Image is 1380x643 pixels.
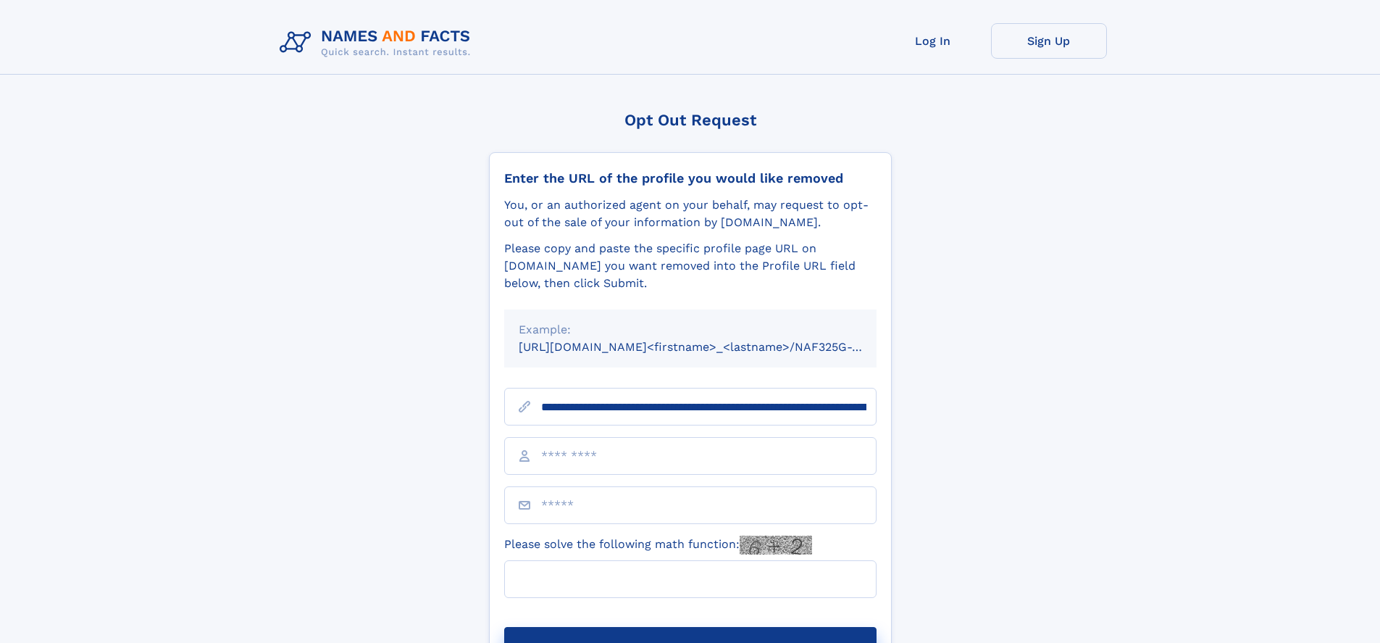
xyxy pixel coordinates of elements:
[504,240,877,292] div: Please copy and paste the specific profile page URL on [DOMAIN_NAME] you want removed into the Pr...
[875,23,991,59] a: Log In
[504,196,877,231] div: You, or an authorized agent on your behalf, may request to opt-out of the sale of your informatio...
[274,23,482,62] img: Logo Names and Facts
[519,340,904,354] small: [URL][DOMAIN_NAME]<firstname>_<lastname>/NAF325G-xxxxxxxx
[991,23,1107,59] a: Sign Up
[489,111,892,129] div: Opt Out Request
[519,321,862,339] div: Example:
[504,170,877,186] div: Enter the URL of the profile you would like removed
[504,536,812,555] label: Please solve the following math function:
